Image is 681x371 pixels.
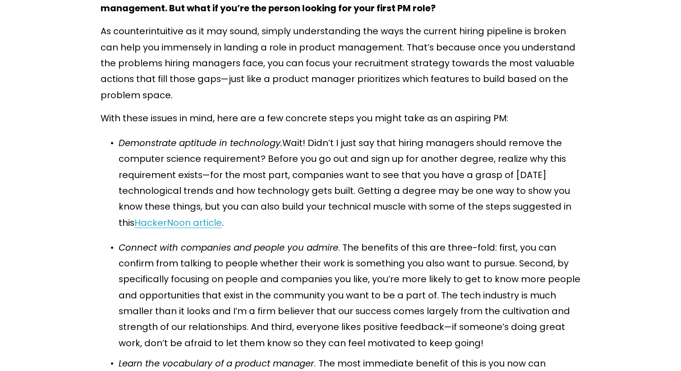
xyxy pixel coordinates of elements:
p: With these issues in mind, here are a few concrete steps you might take as an aspiring PM: [101,110,581,126]
p: As counterintuitive as it may sound, simply understanding the ways the current hiring pipeline is... [101,23,581,103]
em: Demonstrate aptitude in technology. [119,137,282,149]
p: . The benefits of this are three-fold: first, you can confirm from talking to people whether thei... [119,240,581,351]
em: Connect with companies and people you admire [119,241,338,254]
a: HackerNoon article [134,216,222,229]
p: Wait! Didn’t I just say that hiring managers should remove the computer science requirement? Befo... [119,135,581,231]
em: Learn the vocabulary of a product manager [119,357,314,370]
